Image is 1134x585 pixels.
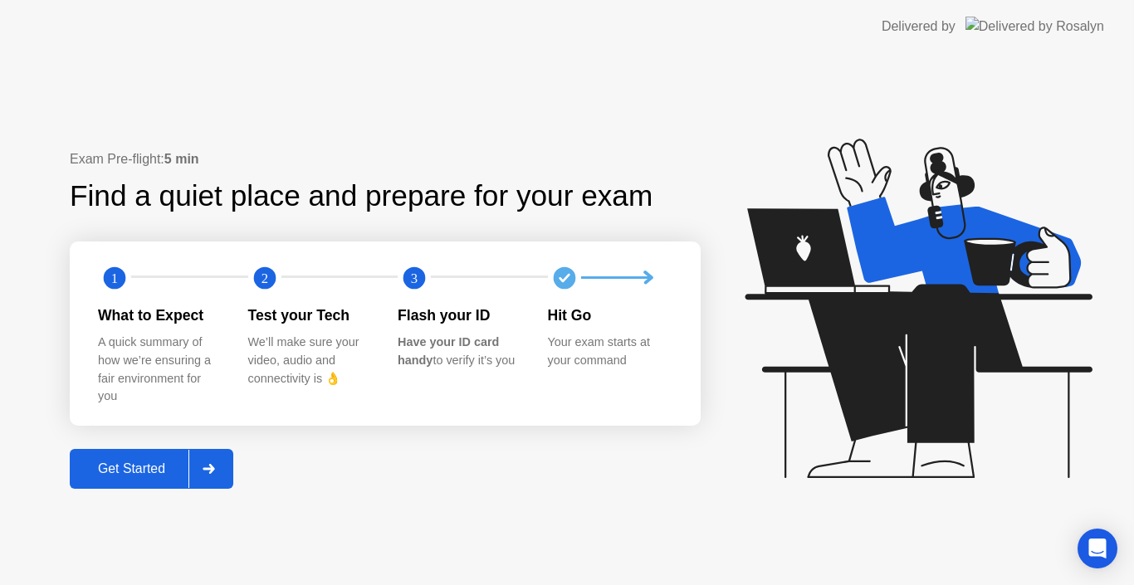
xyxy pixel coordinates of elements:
div: Flash your ID [398,305,521,326]
img: Delivered by Rosalyn [965,17,1104,36]
b: 5 min [164,152,199,166]
div: Test your Tech [248,305,372,326]
div: Get Started [75,461,188,476]
div: We’ll make sure your video, audio and connectivity is 👌 [248,334,372,388]
div: A quick summary of how we’re ensuring a fair environment for you [98,334,222,405]
div: Hit Go [548,305,672,326]
button: Get Started [70,449,233,489]
div: What to Expect [98,305,222,326]
text: 3 [411,271,418,286]
div: to verify it’s you [398,334,521,369]
text: 2 [261,271,267,286]
div: Delivered by [882,17,956,37]
text: 1 [111,271,118,286]
div: Open Intercom Messenger [1078,529,1117,568]
div: Your exam starts at your command [548,334,672,369]
div: Find a quiet place and prepare for your exam [70,174,655,218]
b: Have your ID card handy [398,335,499,367]
div: Exam Pre-flight: [70,149,701,169]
